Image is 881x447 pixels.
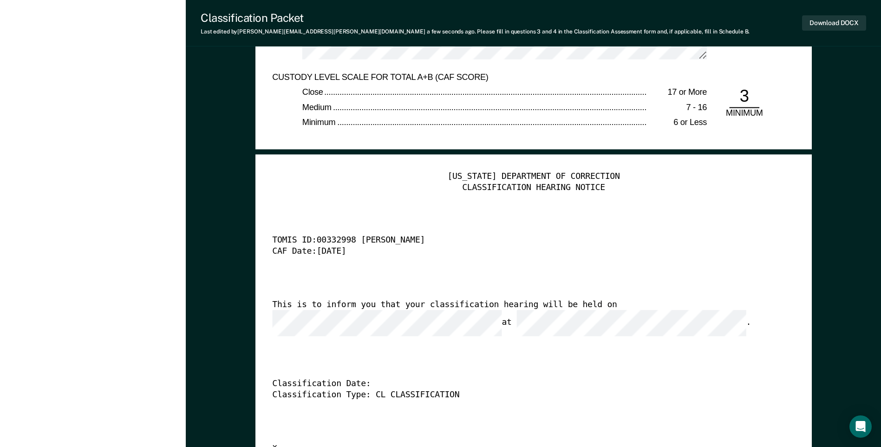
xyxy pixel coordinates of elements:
div: CAF Date: [DATE] [272,246,769,257]
span: Close [302,87,325,97]
div: Classification Date: [272,378,769,389]
div: This is to inform you that your classification hearing will be held on at . [272,299,769,336]
div: 17 or More [647,87,707,99]
div: Last edited by [PERSON_NAME][EMAIL_ADDRESS][PERSON_NAME][DOMAIN_NAME] . Please fill in questions ... [201,28,750,35]
div: [US_STATE] DEPARTMENT OF CORRECTION [272,171,795,182]
div: CUSTODY LEVEL SCALE FOR TOTAL A+B (CAF SCORE) [272,72,677,84]
div: 6 or Less [647,118,707,129]
div: TOMIS ID: 00332998 [PERSON_NAME] [272,235,769,246]
div: 3 [729,85,759,108]
span: a few seconds ago [427,28,475,35]
span: Medium [302,103,333,112]
div: Classification Type: CL CLASSIFICATION [272,389,769,401]
button: Download DOCX [802,15,866,31]
div: MINIMUM [722,109,767,120]
div: Open Intercom Messenger [849,415,872,438]
div: 7 - 16 [647,103,707,114]
span: Minimum [302,118,337,127]
div: CLASSIFICATION HEARING NOTICE [272,182,795,193]
div: Classification Packet [201,11,750,25]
